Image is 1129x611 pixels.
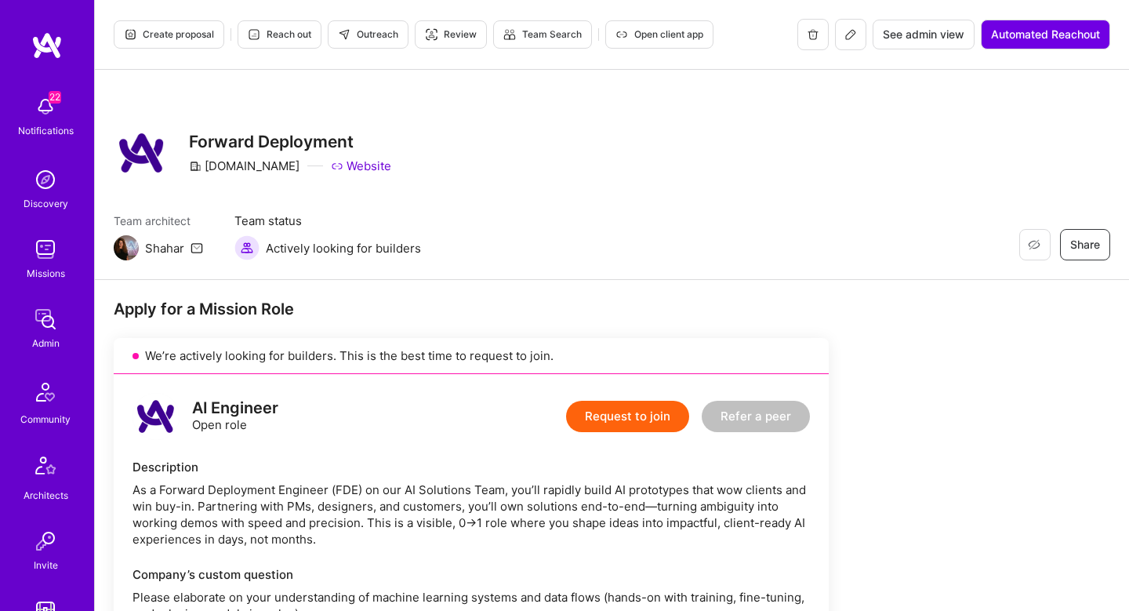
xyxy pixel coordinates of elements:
[566,401,689,432] button: Request to join
[49,91,61,104] span: 22
[133,482,810,547] div: As a Forward Deployment Engineer (FDE) on our AI Solutions Team, you’ll rapidly build AI prototyp...
[981,20,1110,49] button: Automated Reachout
[425,28,437,41] i: icon Targeter
[991,27,1100,42] span: Automated Reachout
[133,566,810,583] div: Company’s custom question
[234,235,260,260] img: Actively looking for builders
[234,213,421,229] span: Team status
[415,20,487,49] button: Review
[1028,238,1040,251] i: icon EyeClosed
[30,91,61,122] img: bell
[27,265,65,282] div: Missions
[189,160,201,173] i: icon CompanyGray
[114,235,139,260] img: Team Architect
[133,393,180,440] img: logo
[114,20,224,49] button: Create proposal
[191,242,203,254] i: icon Mail
[328,20,408,49] button: Outreach
[27,449,64,487] img: Architects
[30,164,61,195] img: discovery
[18,122,74,139] div: Notifications
[24,487,68,504] div: Architects
[133,459,810,475] div: Description
[189,158,299,174] div: [DOMAIN_NAME]
[883,27,964,42] span: See admin view
[30,234,61,265] img: teamwork
[605,20,713,49] button: Open client app
[615,27,703,42] span: Open client app
[145,240,184,256] div: Shahar
[189,132,391,151] h3: Forward Deployment
[32,335,60,351] div: Admin
[503,27,582,42] span: Team Search
[331,158,391,174] a: Website
[20,411,71,427] div: Community
[114,338,829,374] div: We’re actively looking for builders. This is the best time to request to join.
[192,400,278,416] div: AI Engineer
[1070,237,1100,253] span: Share
[31,31,63,60] img: logo
[27,373,64,411] img: Community
[702,401,810,432] button: Refer a peer
[114,213,203,229] span: Team architect
[114,299,829,319] div: Apply for a Mission Role
[124,27,214,42] span: Create proposal
[338,27,398,42] span: Outreach
[124,28,136,41] i: icon Proposal
[873,20,975,49] button: See admin view
[24,195,68,212] div: Discovery
[192,400,278,433] div: Open role
[114,125,170,181] img: Company Logo
[30,526,61,557] img: Invite
[248,27,311,42] span: Reach out
[238,20,321,49] button: Reach out
[30,304,61,335] img: admin teamwork
[493,20,592,49] button: Team Search
[266,240,421,256] span: Actively looking for builders
[425,27,477,42] span: Review
[34,557,58,573] div: Invite
[1060,229,1110,260] button: Share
